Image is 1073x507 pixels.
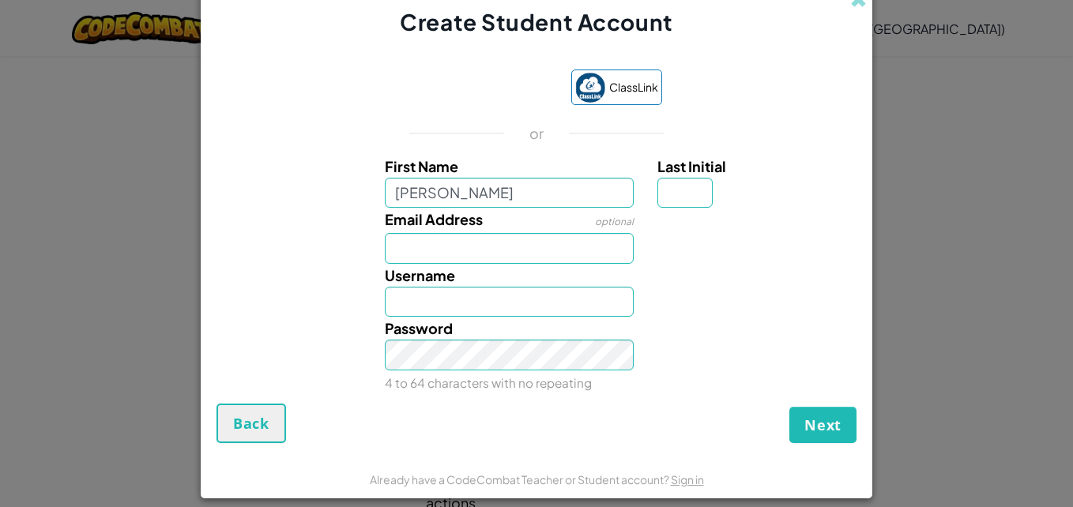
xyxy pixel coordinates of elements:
span: Already have a CodeCombat Teacher or Student account? [370,472,671,486]
span: Next [804,415,841,434]
span: First Name [385,157,458,175]
button: Back [216,404,286,443]
span: ClassLink [609,76,658,99]
span: optional [595,216,634,227]
span: Back [233,414,269,433]
span: Password [385,319,453,337]
p: or [529,124,544,143]
span: Email Address [385,210,483,228]
button: Next [789,407,857,443]
img: classlink-logo-small.png [575,73,605,103]
a: Sign in [671,472,704,486]
iframe: Sign in with Google Button [403,71,563,106]
span: Create Student Account [400,8,672,36]
span: Username [385,266,455,284]
span: Last Initial [657,157,726,175]
small: 4 to 64 characters with no repeating [385,375,592,390]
